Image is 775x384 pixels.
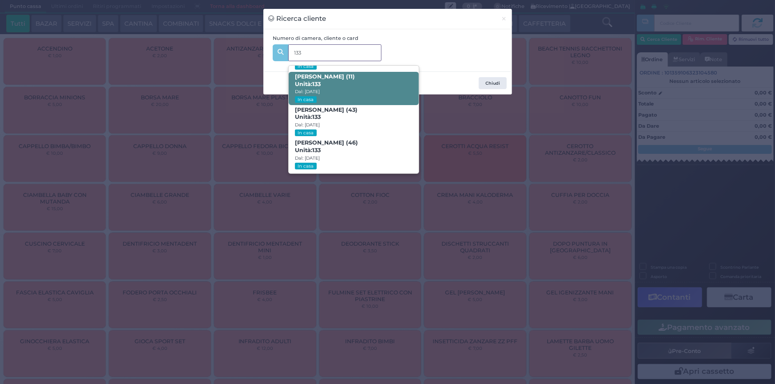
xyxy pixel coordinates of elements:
strong: 133 [312,114,321,120]
small: Dal: [DATE] [295,89,320,94]
label: Numero di camera, cliente o card [273,35,358,42]
button: Chiudi [496,9,512,29]
b: [PERSON_NAME] (46) [295,139,358,153]
span: Unità: [295,114,321,121]
small: Dal: [DATE] [295,122,320,128]
small: Dal: [DATE] [295,155,320,161]
strong: 133 [312,81,321,87]
small: In casa [295,63,317,70]
h3: Ricerca cliente [268,14,326,24]
strong: 133 [312,147,321,153]
button: Chiudi [479,77,507,90]
small: In casa [295,129,317,136]
span: Unità: [295,147,321,154]
b: [PERSON_NAME] (11) [295,73,355,87]
small: In casa [295,96,317,103]
span: Unità: [295,81,321,88]
input: Es. 'Mario Rossi', '220' o '108123234234' [288,44,382,61]
b: [PERSON_NAME] (43) [295,106,358,121]
span: × [501,14,507,24]
small: In casa [295,163,317,169]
